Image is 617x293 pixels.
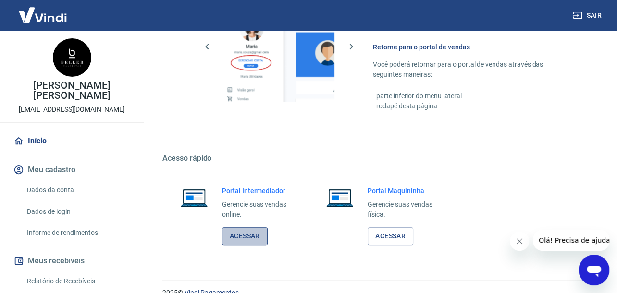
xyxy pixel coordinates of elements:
p: - rodapé desta página [373,101,571,111]
a: Acessar [368,227,413,245]
a: Acessar [222,227,268,245]
h6: Portal Maquininha [368,186,436,196]
h6: Retorne para o portal de vendas [373,42,571,52]
a: Informe de rendimentos [23,223,132,243]
span: Olá! Precisa de ajuda? [6,7,81,14]
iframe: Mensagem da empresa [533,230,609,251]
p: Gerencie suas vendas online. [222,199,291,220]
button: Sair [571,7,605,24]
button: Meus recebíveis [12,250,132,271]
p: Você poderá retornar para o portal de vendas através das seguintes maneiras: [373,59,571,80]
p: [PERSON_NAME] [PERSON_NAME] [8,81,136,101]
h5: Acesso rápido [162,153,594,163]
a: Dados de login [23,202,132,222]
a: Relatório de Recebíveis [23,271,132,291]
button: Meu cadastro [12,159,132,180]
a: Dados da conta [23,180,132,200]
p: - parte inferior do menu lateral [373,91,571,101]
iframe: Botão para abrir a janela de mensagens [579,255,609,285]
p: [EMAIL_ADDRESS][DOMAIN_NAME] [19,105,125,115]
img: Vindi [12,0,74,30]
img: Imagem de um notebook aberto [320,186,360,209]
a: Início [12,130,132,152]
p: Gerencie suas vendas física. [368,199,436,220]
h6: Portal Intermediador [222,186,291,196]
img: 8d4cfcc9-1076-4a00-ac42-cd41f19bf379.jpeg [53,38,91,77]
iframe: Fechar mensagem [510,232,529,251]
img: Imagem de um notebook aberto [174,186,214,209]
